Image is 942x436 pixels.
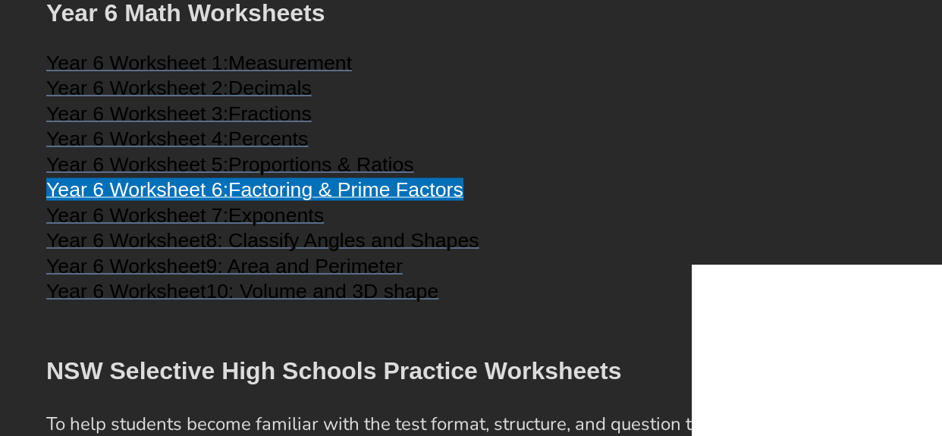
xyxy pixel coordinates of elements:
[46,287,438,302] a: Year 6 Worksheet10: Volume and 3D shape
[46,185,463,200] a: Year 6 Worksheet 6:Factoring & Prime Factors
[228,178,463,201] span: Factoring & Prime Factors
[228,52,352,74] span: Measurement
[46,229,206,252] span: Year 6 Worksheet
[46,102,228,125] span: Year 6 Worksheet 3:
[46,127,228,150] span: Year 6 Worksheet 4:
[46,204,228,227] span: Year 6 Worksheet 7:
[228,102,312,125] span: Fractions
[228,153,413,176] span: Proportions & Ratios
[206,280,438,303] span: 10: Volume and 3D shape
[46,262,403,277] a: Year 6 Worksheet9: Area and Perimeter
[206,255,402,278] span: 9: Area and Perimeter
[46,160,414,175] a: Year 6 Worksheet 5:Proportions & Ratios
[46,58,352,74] a: Year 6 Worksheet 1:Measurement
[46,83,312,99] a: Year 6 Worksheet 2:Decimals
[206,229,479,252] span: 8: Classify Angles and Shapes
[46,77,228,99] span: Year 6 Worksheet 2:
[46,134,308,149] a: Year 6 Worksheet 4:Percents
[228,77,312,99] span: Decimals
[46,52,228,74] span: Year 6 Worksheet 1:
[228,127,308,150] span: Percents
[46,211,324,226] a: Year 6 Worksheet 7:Exponents
[692,265,942,436] iframe: Chat Widget
[46,255,206,278] span: Year 6 Worksheet
[46,153,228,176] span: Year 6 Worksheet 5:
[46,280,206,303] span: Year 6 Worksheet
[46,356,896,387] h2: NSW Selective High Schools Practice Worksheets
[46,178,228,201] span: Year 6 Worksheet 6:
[228,204,324,227] span: Exponents
[46,236,479,251] a: Year 6 Worksheet8: Classify Angles and Shapes
[46,109,312,124] a: Year 6 Worksheet 3:Fractions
